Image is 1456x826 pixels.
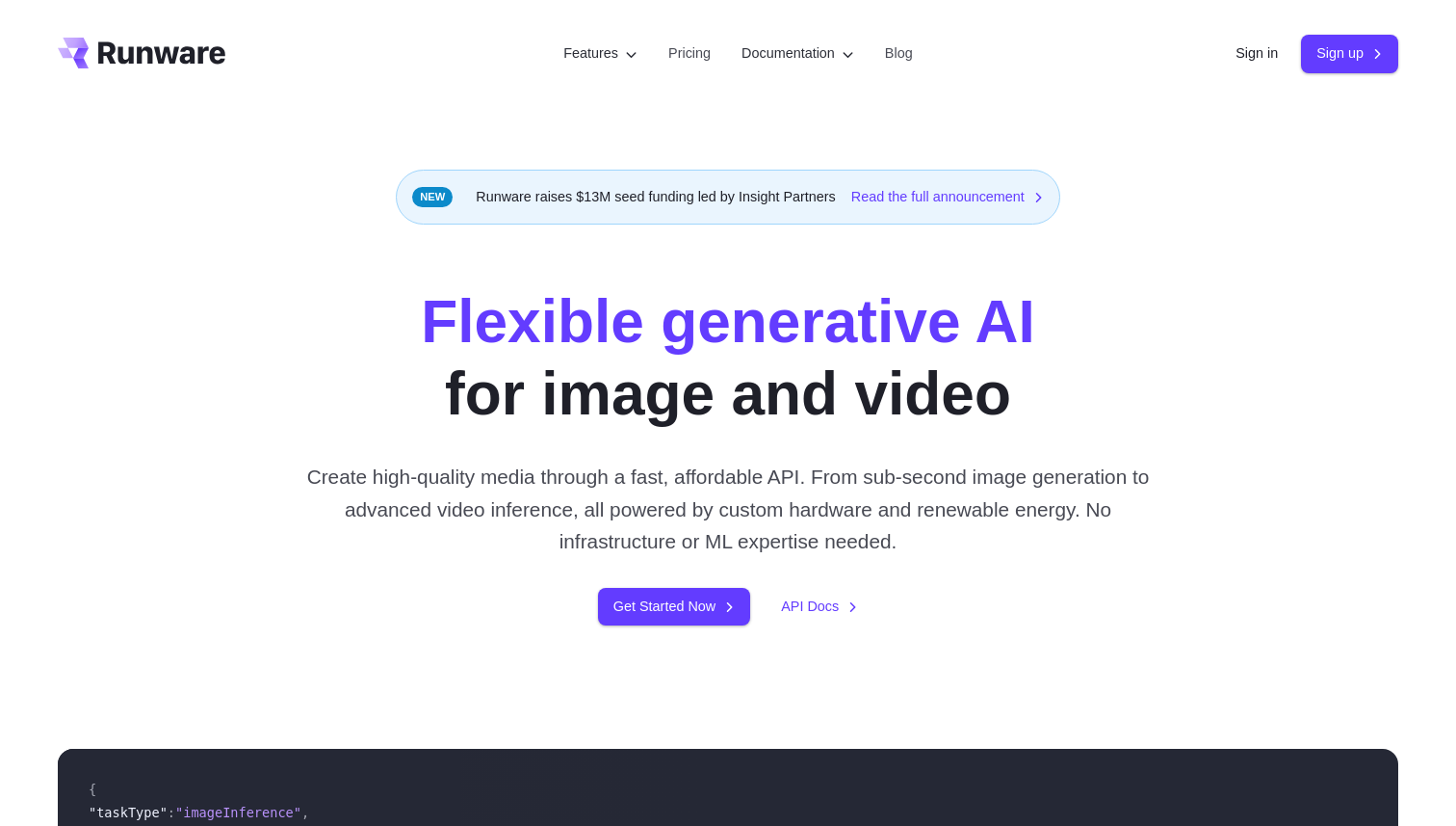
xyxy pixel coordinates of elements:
span: "taskType" [89,805,168,820]
a: Read the full announcement [851,186,1044,208]
label: Documentation [741,42,854,65]
h1: for image and video [421,286,1035,430]
span: , [301,805,309,820]
span: : [168,805,175,820]
div: Runware raises $13M seed funding led by Insight Partners [396,170,1060,225]
a: Blog [885,42,913,65]
span: { [89,782,96,797]
a: Sign up [1301,35,1398,72]
a: Go to / [58,38,225,68]
a: API Docs [781,596,858,618]
p: Create high-quality media through a fast, affordable API. From sub-second image generation to adv... [299,461,1157,557]
span: "imageInference" [175,805,301,820]
a: Get Started Now [598,588,750,626]
a: Sign in [1235,42,1278,65]
a: Pricing [668,42,711,65]
label: Features [563,42,637,65]
strong: Flexible generative AI [421,288,1035,355]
